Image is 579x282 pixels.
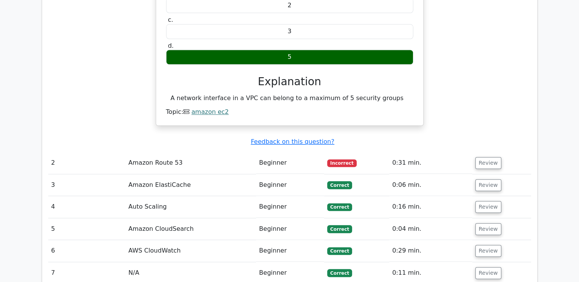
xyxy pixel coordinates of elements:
[327,225,352,233] span: Correct
[475,245,501,257] button: Review
[251,138,334,145] a: Feedback on this question?
[166,24,413,39] div: 3
[168,42,174,49] span: d.
[168,16,173,23] span: c.
[389,196,472,218] td: 0:16 min.
[166,108,413,116] div: Topic:
[126,240,256,262] td: AWS CloudWatch
[48,196,126,218] td: 4
[327,269,352,277] span: Correct
[191,108,228,115] a: amazon ec2
[256,152,324,174] td: Beginner
[327,159,357,167] span: Incorrect
[389,152,472,174] td: 0:31 min.
[475,179,501,191] button: Review
[389,218,472,240] td: 0:04 min.
[126,174,256,196] td: Amazon ElastiCache
[327,181,352,189] span: Correct
[389,174,472,196] td: 0:06 min.
[48,174,126,196] td: 3
[126,196,256,218] td: Auto Scaling
[126,152,256,174] td: Amazon Route 53
[327,247,352,255] span: Correct
[327,203,352,211] span: Correct
[256,240,324,262] td: Beginner
[475,267,501,279] button: Review
[48,240,126,262] td: 6
[256,218,324,240] td: Beginner
[475,223,501,235] button: Review
[126,218,256,240] td: Amazon CloudSearch
[475,201,501,213] button: Review
[48,218,126,240] td: 5
[171,75,409,88] h3: Explanation
[475,157,501,169] button: Review
[389,240,472,262] td: 0:29 min.
[256,174,324,196] td: Beginner
[48,152,126,174] td: 2
[256,196,324,218] td: Beginner
[166,50,413,65] div: 5
[171,94,409,102] div: A network interface in a VPC can belong to a maximum of 5 security groups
